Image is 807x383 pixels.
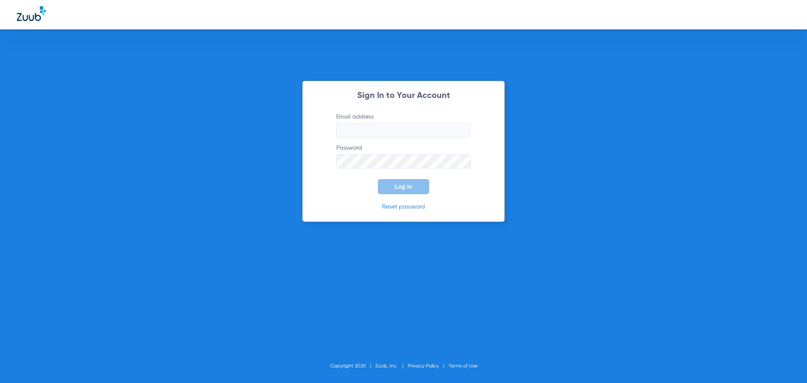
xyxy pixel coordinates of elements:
label: Email address [336,113,471,137]
button: Log In [378,179,429,194]
li: Copyright 2025 [330,362,375,370]
a: Terms of Use [448,364,477,369]
label: Password [336,144,471,169]
input: Email address [336,123,471,137]
img: Zuub Logo [17,6,46,21]
h2: Sign In to Your Account [324,92,483,100]
a: Reset password [382,204,425,210]
a: Privacy Policy [408,364,439,369]
li: Zuub, Inc. [375,362,408,370]
iframe: Chat Widget [765,343,807,383]
input: Password [336,154,471,169]
span: Log In [395,183,412,190]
